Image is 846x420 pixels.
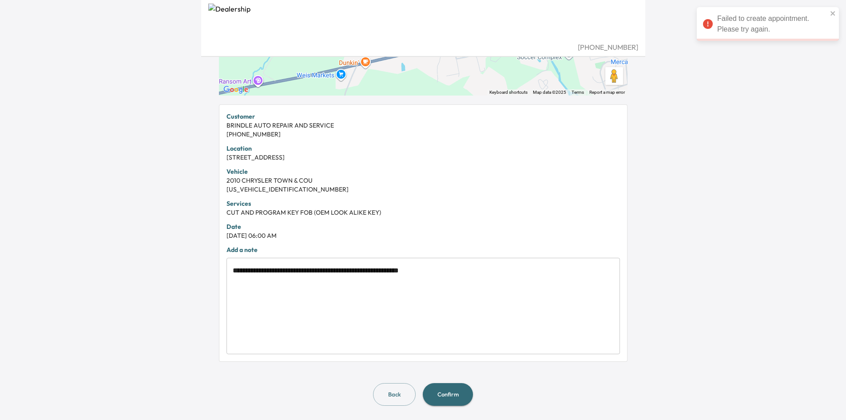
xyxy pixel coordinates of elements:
strong: Add a note [226,246,258,254]
a: Report a map error [589,90,625,95]
strong: Services [226,200,251,208]
div: [US_VEHICLE_IDENTIFICATION_NUMBER] [226,185,620,194]
strong: Date [226,223,241,231]
button: Drag Pegman onto the map to open Street View [605,67,623,85]
strong: Customer [226,112,255,120]
button: Keyboard shortcuts [489,89,528,96]
button: Back [373,383,416,406]
img: Google [221,84,250,96]
a: Terms (opens in new tab) [572,90,584,95]
div: [STREET_ADDRESS] [226,153,620,162]
strong: Location [226,144,252,152]
div: [PHONE_NUMBER] [226,130,620,139]
button: close [830,10,836,17]
button: Confirm [423,383,473,406]
div: [PHONE_NUMBER] [208,42,638,52]
div: BRINDLE AUTO REPAIR AND SERVICE [226,121,620,130]
img: Dealership [208,4,638,42]
div: CUT AND PROGRAM KEY FOB (OEM LOOK ALIKE KEY) [226,208,620,217]
div: 2010 CHRYSLER TOWN & COU [226,176,620,185]
div: [DATE] 06:00 AM [226,231,620,240]
div: Failed to create appointment. Please try again. [697,7,839,41]
span: Map data ©2025 [533,90,566,95]
strong: Vehicle [226,168,248,176]
a: Open this area in Google Maps (opens a new window) [221,84,250,96]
